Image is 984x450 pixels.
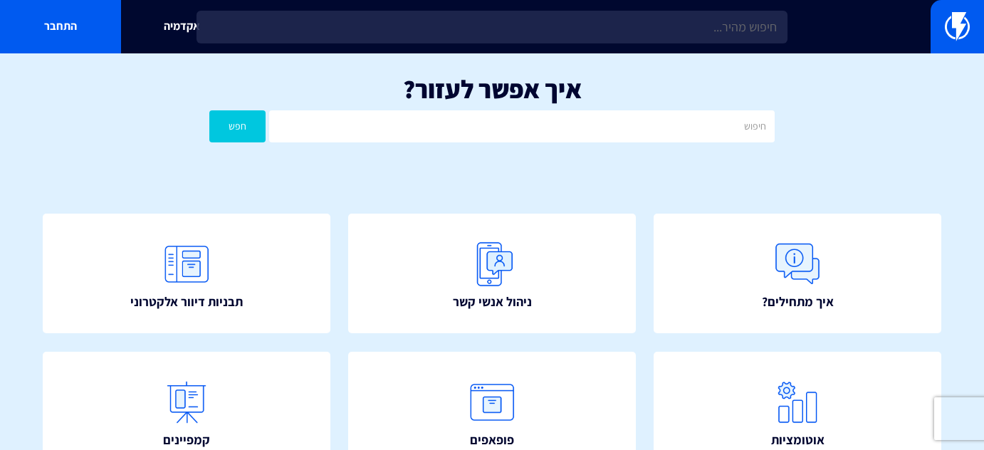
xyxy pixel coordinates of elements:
button: חפש [209,110,266,142]
span: פופאפים [470,431,514,449]
h1: איך אפשר לעזור? [21,75,963,103]
span: אוטומציות [771,431,825,449]
input: חיפוש מהיר... [197,11,787,43]
a: ניהול אנשי קשר [348,214,636,334]
span: תבניות דיוור אלקטרוני [130,293,243,311]
span: קמפיינים [163,431,210,449]
input: חיפוש [269,110,774,142]
span: איך מתחילים? [762,293,834,311]
a: איך מתחילים? [654,214,941,334]
a: תבניות דיוור אלקטרוני [43,214,330,334]
span: ניהול אנשי קשר [453,293,532,311]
